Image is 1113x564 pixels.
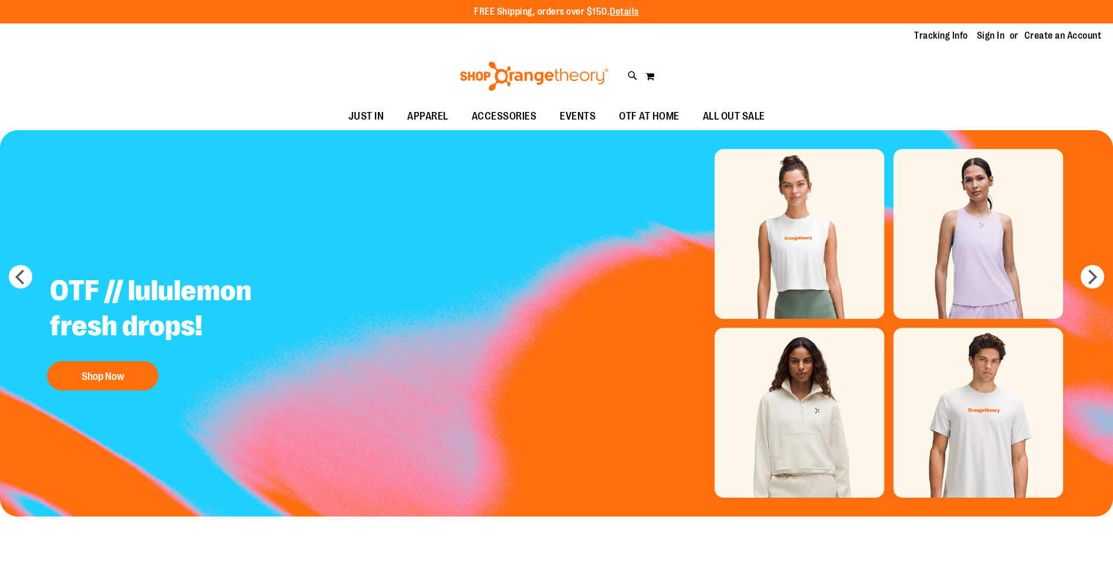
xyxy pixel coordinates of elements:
img: Shop Orangetheory [458,62,610,91]
a: Tracking Info [914,29,968,42]
a: Create an Account [1024,29,1102,42]
span: EVENTS [560,103,596,130]
h2: OTF // lululemon fresh drops! [41,264,333,355]
span: OTF AT HOME [619,103,679,130]
span: APPAREL [407,103,448,130]
span: ACCESSORIES [472,103,537,130]
button: Shop Now [47,361,158,390]
a: OTF // lululemon fresh drops! Shop Now [41,264,333,396]
span: JUST IN [349,103,384,130]
a: Sign In [977,29,1005,42]
button: next [1081,265,1104,288]
p: FREE Shipping, orders over $150. [474,5,639,19]
a: Details [610,6,639,17]
button: prev [9,265,32,288]
span: ALL OUT SALE [703,103,765,130]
